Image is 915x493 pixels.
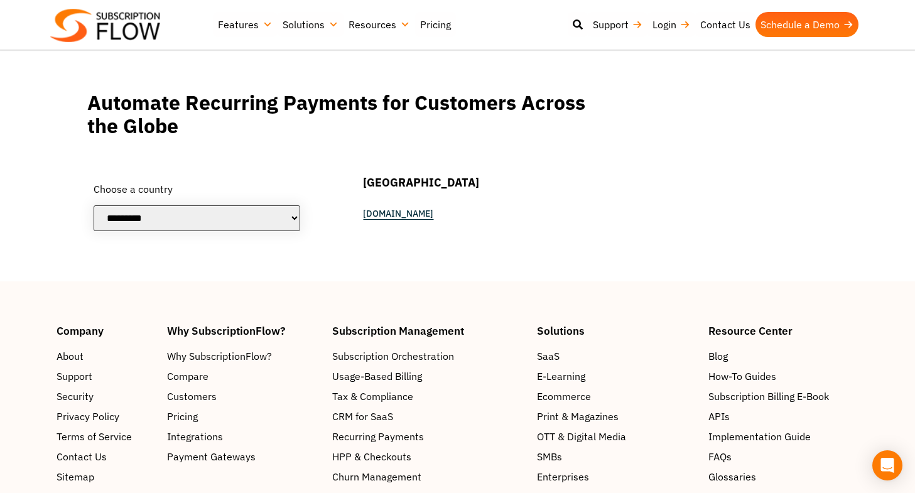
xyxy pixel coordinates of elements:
span: Recurring Payments [332,429,424,444]
span: Payment Gateways [167,449,256,464]
a: Security [57,389,154,404]
a: Contact Us [57,449,154,464]
span: Pricing [167,409,198,424]
a: Privacy Policy [57,409,154,424]
img: Subscriptionflow [50,9,160,42]
a: E-Learning [537,369,695,384]
span: About [57,349,84,364]
a: Tax & Compliance [332,389,524,404]
a: Support [57,369,154,384]
span: Terms of Service [57,429,132,444]
span: Compare [167,369,208,384]
span: Security [57,389,94,404]
span: Integrations [167,429,223,444]
span: Enterprises [537,469,589,484]
h4: Why SubscriptionFlow? [167,325,320,336]
a: SaaS [537,349,695,364]
span: SMBs [537,449,562,464]
h2: [GEOGRAPHIC_DATA] [363,175,828,190]
a: [DOMAIN_NAME] [363,207,433,220]
a: SMBs [537,449,695,464]
span: Sitemap [57,469,94,484]
span: Glossaries [708,469,756,484]
a: CRM for SaaS [332,409,524,424]
a: Blog [708,349,858,364]
a: Compare [167,369,320,384]
a: Support [588,12,647,37]
a: Enterprises [537,469,695,484]
a: Payment Gateways [167,449,320,464]
span: CRM for SaaS [332,409,393,424]
span: Blog [708,349,728,364]
span: Ecommerce [537,389,591,404]
span: Usage-Based Billing [332,369,422,384]
span: Contact Us [57,449,107,464]
h4: Solutions [537,325,695,336]
a: Sitemap [57,469,154,484]
a: Recurring Payments [332,429,524,444]
span: Privacy Policy [57,409,119,424]
a: Schedule a Demo [755,12,858,37]
a: Subscription Orchestration [332,349,524,364]
span: Implementation Guide [708,429,811,444]
a: Login [647,12,695,37]
a: Customers [167,389,320,404]
h2: Automate Recurring Payments for Customers Across the Globe [87,91,606,138]
a: Churn Management [332,469,524,484]
h4: Subscription Management [332,325,524,336]
a: Subscription Billing E-Book [708,389,858,404]
a: Print & Magazines [537,409,695,424]
h4: Resource Center [708,325,858,336]
a: FAQs [708,449,858,464]
span: FAQs [708,449,732,464]
p: Choose a country [94,181,301,197]
a: Glossaries [708,469,858,484]
a: Features [213,12,278,37]
span: Customers [167,389,217,404]
h4: Company [57,325,154,336]
span: E-Learning [537,369,585,384]
a: Terms of Service [57,429,154,444]
a: OTT & Digital Media [537,429,695,444]
a: How-To Guides [708,369,858,384]
a: APIs [708,409,858,424]
a: Implementation Guide [708,429,858,444]
span: Support [57,369,92,384]
a: Resources [344,12,415,37]
span: Subscription Orchestration [332,349,454,364]
span: Why SubscriptionFlow? [167,349,272,364]
span: How-To Guides [708,369,776,384]
a: Pricing [167,409,320,424]
span: SaaS [537,349,560,364]
a: HPP & Checkouts [332,449,524,464]
a: Ecommerce [537,389,695,404]
a: Pricing [415,12,456,37]
a: Solutions [278,12,344,37]
span: HPP & Checkouts [332,449,411,464]
span: Churn Management [332,469,421,484]
span: OTT & Digital Media [537,429,626,444]
a: Contact Us [695,12,755,37]
span: Subscription Billing E-Book [708,389,829,404]
span: Print & Magazines [537,409,619,424]
span: Tax & Compliance [332,389,413,404]
span: APIs [708,409,730,424]
a: Why SubscriptionFlow? [167,349,320,364]
a: About [57,349,154,364]
a: Integrations [167,429,320,444]
a: Usage-Based Billing [332,369,524,384]
div: Open Intercom Messenger [872,450,902,480]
